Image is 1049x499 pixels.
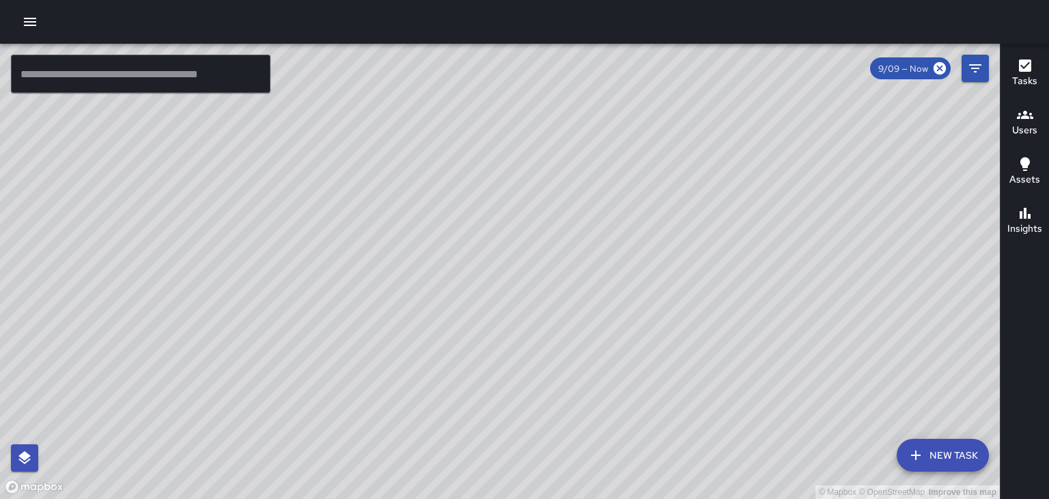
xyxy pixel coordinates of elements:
h6: Tasks [1012,74,1037,89]
div: 9/09 — Now [870,57,951,79]
h6: Insights [1007,221,1042,237]
button: Filters [962,55,989,82]
button: Insights [1001,197,1049,246]
span: 9/09 — Now [870,63,936,75]
button: New Task [897,439,989,472]
h6: Users [1012,123,1037,138]
button: Tasks [1001,49,1049,98]
h6: Assets [1009,172,1040,187]
button: Users [1001,98,1049,148]
button: Assets [1001,148,1049,197]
